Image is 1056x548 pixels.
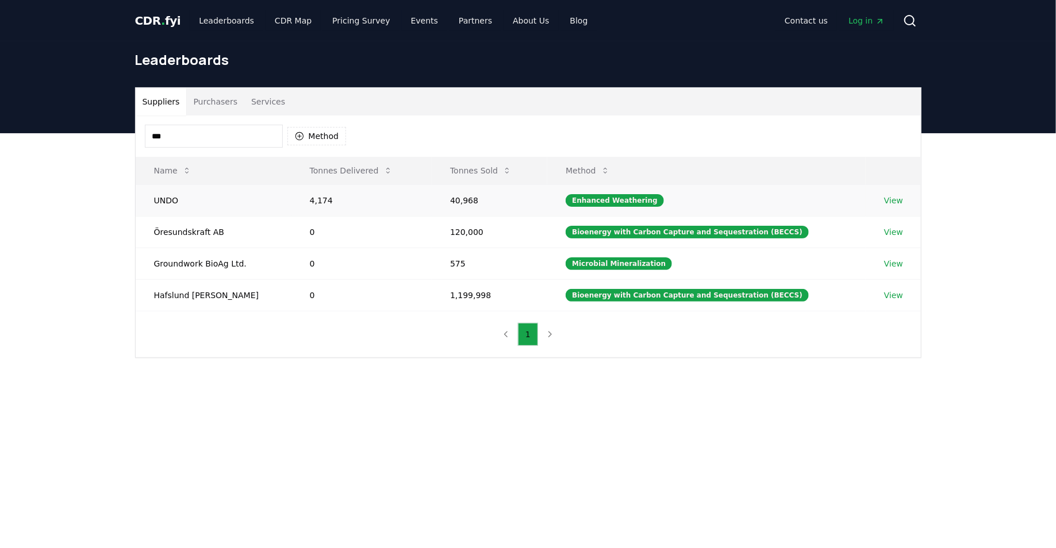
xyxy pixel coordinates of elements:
td: 0 [291,279,432,311]
td: 40,968 [432,184,547,216]
span: CDR fyi [135,14,181,28]
a: Pricing Survey [323,10,399,31]
td: 4,174 [291,184,432,216]
a: View [884,195,903,206]
button: Method [556,159,619,182]
a: Blog [561,10,597,31]
button: Tonnes Delivered [301,159,402,182]
td: 120,000 [432,216,547,248]
button: Tonnes Sold [441,159,521,182]
td: 575 [432,248,547,279]
button: Name [145,159,201,182]
nav: Main [190,10,597,31]
a: View [884,226,903,238]
span: . [161,14,165,28]
a: About Us [504,10,558,31]
button: Services [244,88,292,115]
a: Partners [450,10,501,31]
div: Bioenergy with Carbon Capture and Sequestration (BECCS) [566,226,809,238]
button: 1 [518,323,538,346]
td: UNDO [136,184,291,216]
a: Leaderboards [190,10,263,31]
a: Contact us [775,10,837,31]
div: Enhanced Weathering [566,194,664,207]
a: View [884,290,903,301]
a: CDR Map [266,10,321,31]
td: Groundwork BioAg Ltd. [136,248,291,279]
span: Log in [848,15,884,26]
a: CDR.fyi [135,13,181,29]
button: Method [287,127,347,145]
h1: Leaderboards [135,51,921,69]
a: View [884,258,903,269]
button: Purchasers [186,88,244,115]
td: Hafslund [PERSON_NAME] [136,279,291,311]
nav: Main [775,10,893,31]
a: Log in [839,10,893,31]
a: Events [402,10,447,31]
td: Öresundskraft AB [136,216,291,248]
div: Bioenergy with Carbon Capture and Sequestration (BECCS) [566,289,809,302]
td: 0 [291,216,432,248]
td: 0 [291,248,432,279]
div: Microbial Mineralization [566,257,672,270]
td: 1,199,998 [432,279,547,311]
button: Suppliers [136,88,187,115]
